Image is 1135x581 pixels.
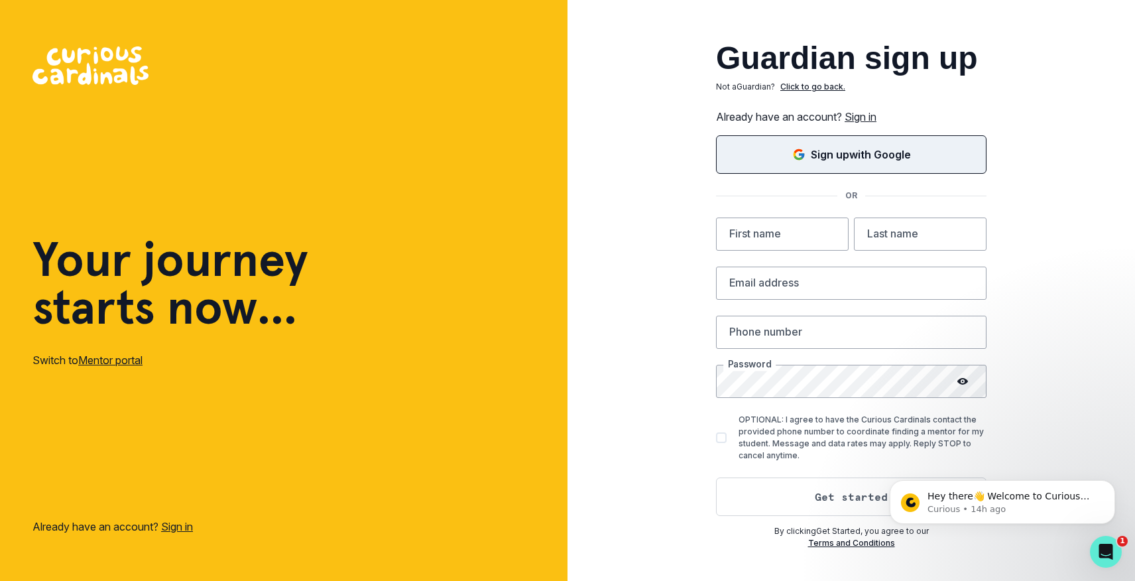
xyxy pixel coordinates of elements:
a: Mentor portal [78,354,143,367]
p: OR [837,190,865,202]
p: Click to go back. [780,81,845,93]
a: Sign in [161,520,193,533]
a: Terms and Conditions [808,538,895,548]
button: Sign in with Google (GSuite) [716,135,986,174]
p: Already have an account? [716,109,986,125]
button: Get started [716,478,986,516]
iframe: Intercom live chat [1090,536,1122,568]
h1: Your journey starts now... [32,235,308,331]
p: Sign up with Google [811,147,911,162]
span: Switch to [32,354,78,367]
span: 1 [1117,536,1128,547]
a: Sign in [845,110,876,123]
p: Not a Guardian ? [716,81,775,93]
iframe: Intercom notifications message [870,452,1135,545]
p: Already have an account? [32,519,193,535]
p: OPTIONAL: I agree to have the Curious Cardinals contact the provided phone number to coordinate f... [739,414,986,462]
h2: Guardian sign up [716,42,986,74]
img: Curious Cardinals Logo [32,46,149,85]
p: By clicking Get Started , you agree to our [716,525,986,537]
